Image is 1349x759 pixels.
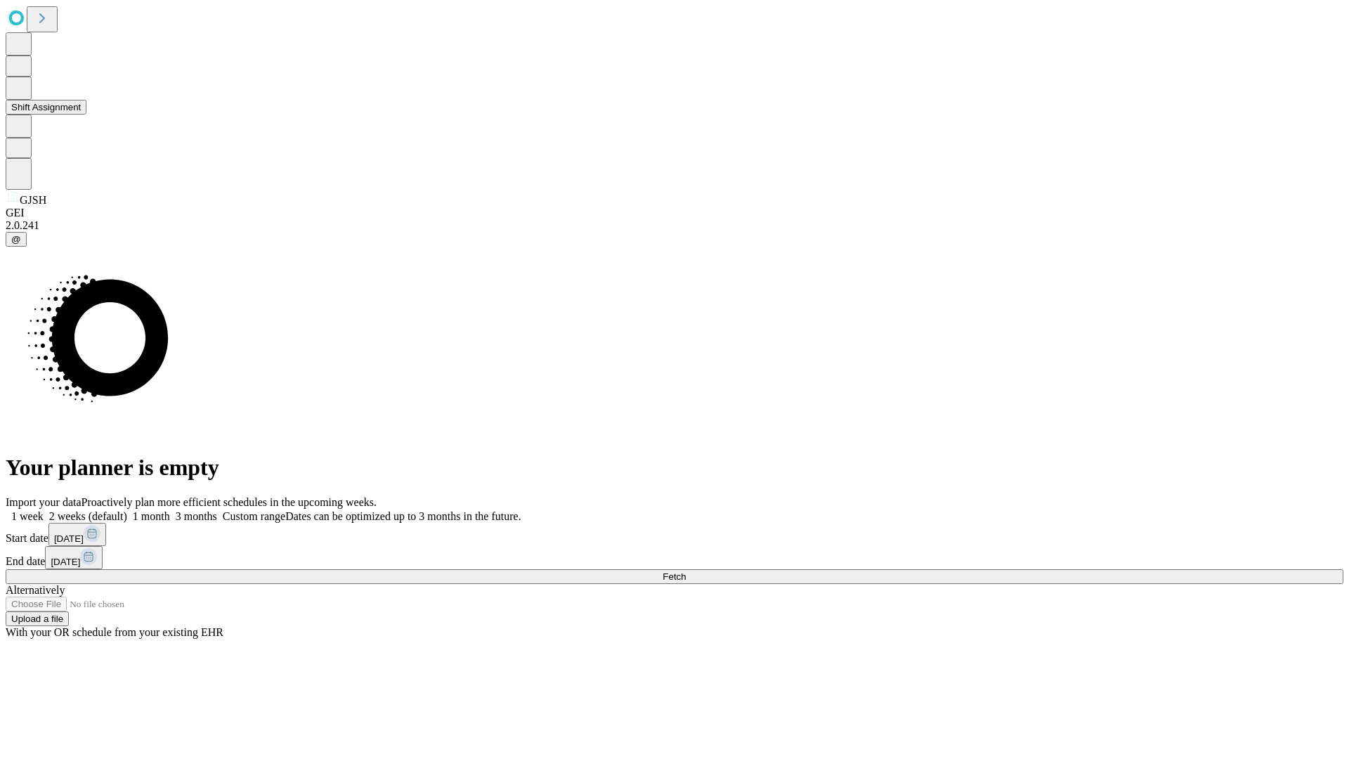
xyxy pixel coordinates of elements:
[6,523,1343,546] div: Start date
[6,626,223,638] span: With your OR schedule from your existing EHR
[20,194,46,206] span: GJSH
[6,611,69,626] button: Upload a file
[6,207,1343,219] div: GEI
[6,496,82,508] span: Import your data
[49,510,127,522] span: 2 weeks (default)
[6,569,1343,584] button: Fetch
[45,546,103,569] button: [DATE]
[11,510,44,522] span: 1 week
[6,584,65,596] span: Alternatively
[11,234,21,245] span: @
[663,571,686,582] span: Fetch
[285,510,521,522] span: Dates can be optimized up to 3 months in the future.
[133,510,170,522] span: 1 month
[48,523,106,546] button: [DATE]
[51,557,80,567] span: [DATE]
[6,100,86,115] button: Shift Assignment
[54,533,84,544] span: [DATE]
[6,455,1343,481] h1: Your planner is empty
[6,546,1343,569] div: End date
[223,510,285,522] span: Custom range
[82,496,377,508] span: Proactively plan more efficient schedules in the upcoming weeks.
[6,219,1343,232] div: 2.0.241
[6,232,27,247] button: @
[176,510,217,522] span: 3 months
